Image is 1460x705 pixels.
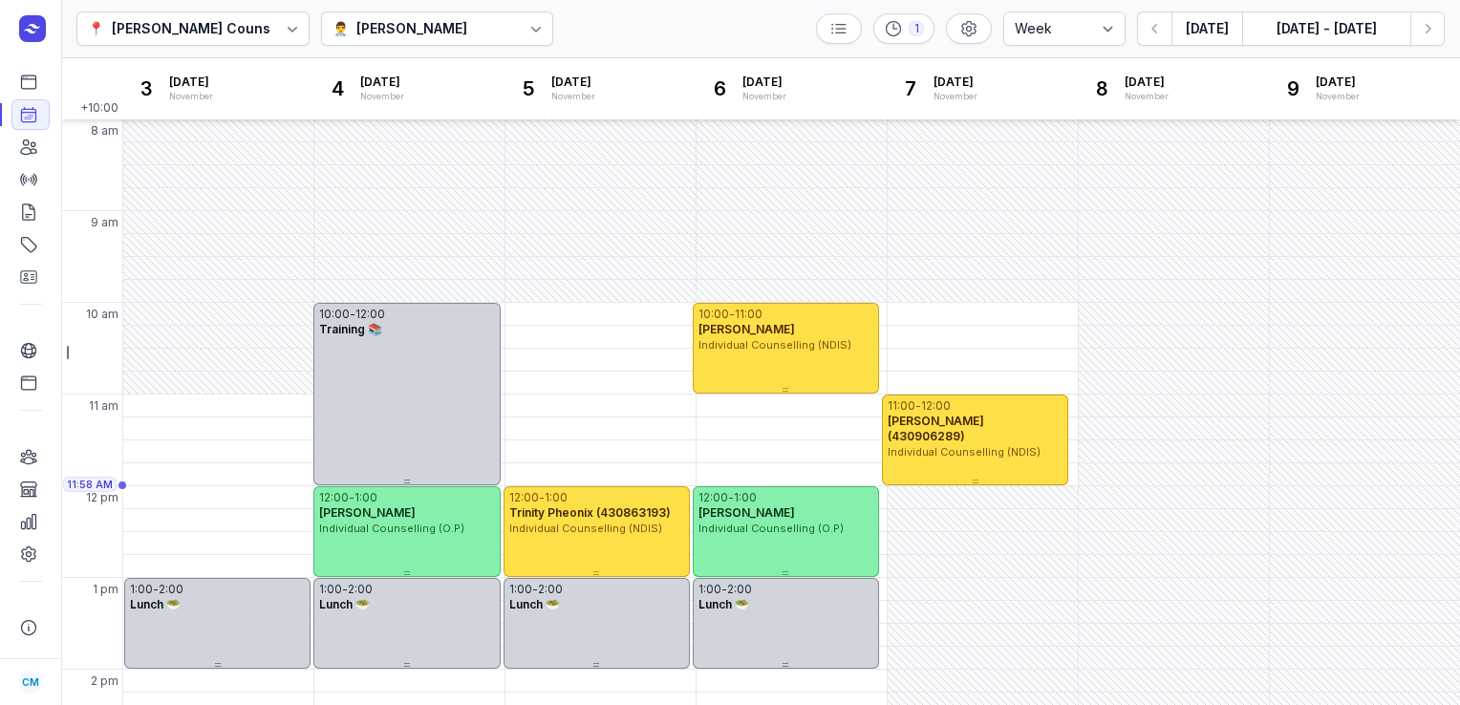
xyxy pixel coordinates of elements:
[319,522,464,535] span: Individual Counselling (O.P)
[915,398,921,414] div: -
[322,74,353,104] div: 4
[319,490,349,505] div: 12:00
[727,582,752,597] div: 2:00
[112,17,308,40] div: [PERSON_NAME] Counselling
[895,74,926,104] div: 7
[86,307,118,322] span: 10 am
[934,75,977,90] span: [DATE]
[513,74,544,104] div: 5
[319,505,416,520] span: [PERSON_NAME]
[734,490,757,505] div: 1:00
[742,75,786,90] span: [DATE]
[888,414,984,443] span: [PERSON_NAME] (430906289)
[538,582,563,597] div: 2:00
[704,74,735,104] div: 6
[153,582,159,597] div: -
[551,75,595,90] span: [DATE]
[1125,75,1169,90] span: [DATE]
[91,673,118,689] span: 2 pm
[934,90,977,103] div: November
[698,322,795,336] span: [PERSON_NAME]
[319,307,350,322] div: 10:00
[342,582,348,597] div: -
[698,505,795,520] span: [PERSON_NAME]
[22,671,39,694] span: CM
[130,582,153,597] div: 1:00
[348,582,373,597] div: 2:00
[67,477,113,492] span: 11:58 AM
[91,123,118,139] span: 8 am
[88,17,104,40] div: 📍
[86,490,118,505] span: 12 pm
[89,398,118,414] span: 11 am
[355,307,385,322] div: 12:00
[735,307,762,322] div: 11:00
[319,582,342,597] div: 1:00
[1242,11,1410,46] button: [DATE] - [DATE]
[509,490,539,505] div: 12:00
[350,307,355,322] div: -
[698,307,729,322] div: 10:00
[1316,90,1360,103] div: November
[509,582,532,597] div: 1:00
[921,398,951,414] div: 12:00
[545,490,568,505] div: 1:00
[509,597,560,611] span: Lunch 🥗
[698,338,851,352] span: Individual Counselling (NDIS)
[360,90,404,103] div: November
[509,522,662,535] span: Individual Counselling (NDIS)
[159,582,183,597] div: 2:00
[91,215,118,230] span: 9 am
[131,74,161,104] div: 3
[728,490,734,505] div: -
[742,90,786,103] div: November
[721,582,727,597] div: -
[1171,11,1242,46] button: [DATE]
[354,490,377,505] div: 1:00
[888,445,1041,459] span: Individual Counselling (NDIS)
[698,522,844,535] span: Individual Counselling (O.P)
[532,582,538,597] div: -
[698,490,728,505] div: 12:00
[93,582,118,597] span: 1 pm
[169,75,213,90] span: [DATE]
[1277,74,1308,104] div: 9
[888,398,915,414] div: 11:00
[1316,75,1360,90] span: [DATE]
[539,490,545,505] div: -
[1125,90,1169,103] div: November
[319,322,382,336] span: Training 📚
[333,17,349,40] div: 👨‍⚕️
[80,100,122,119] span: +10:00
[698,597,749,611] span: Lunch 🥗
[698,582,721,597] div: 1:00
[729,307,735,322] div: -
[509,505,671,520] span: Trinity Pheonix (430863193)
[130,597,181,611] span: Lunch 🥗
[349,490,354,505] div: -
[909,21,924,36] div: 1
[551,90,595,103] div: November
[1086,74,1117,104] div: 8
[319,597,370,611] span: Lunch 🥗
[169,90,213,103] div: November
[360,75,404,90] span: [DATE]
[356,17,467,40] div: [PERSON_NAME]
